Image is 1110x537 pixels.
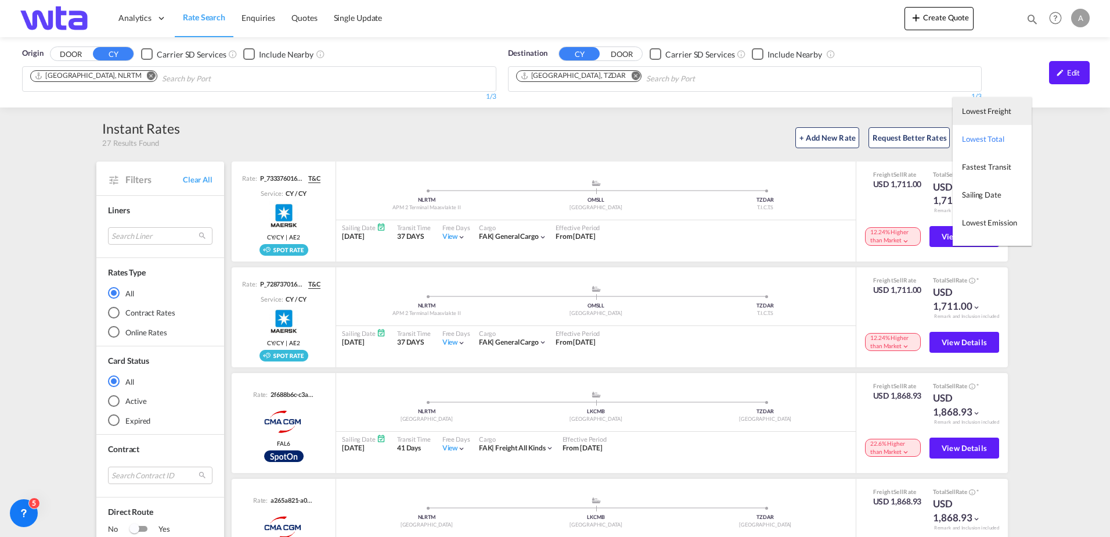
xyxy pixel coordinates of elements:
[962,190,1001,199] span: Sailing Date
[962,218,1017,227] span: Lowest Emission
[962,134,1004,144] span: Lowest Total
[962,246,1018,255] span: Highest Emission
[962,106,1011,116] span: Lowest Freight
[962,162,1011,171] span: Fastest Transit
